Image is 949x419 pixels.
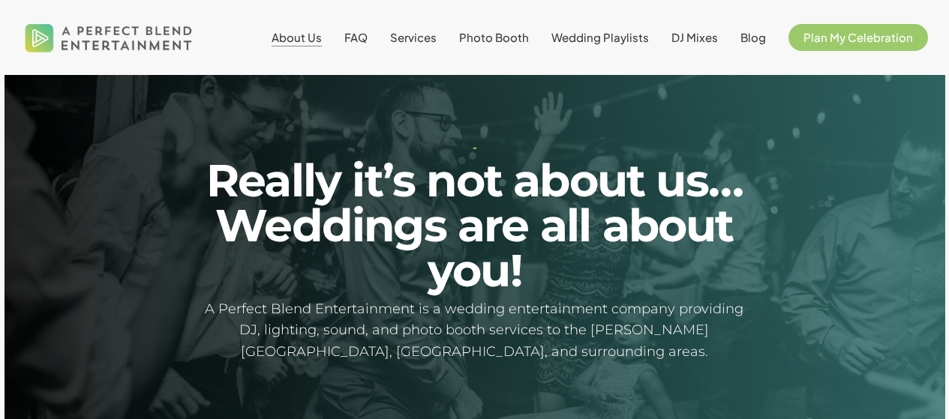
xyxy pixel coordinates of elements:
a: Services [390,31,437,43]
a: Blog [740,31,766,43]
a: DJ Mixes [671,31,718,43]
img: A Perfect Blend Entertainment [21,10,197,64]
a: Wedding Playlists [551,31,649,43]
h5: A Perfect Blend Entertainment is a wedding entertainment company providing DJ, lighting, sound, a... [194,298,755,363]
span: Blog [740,30,766,44]
span: Photo Booth [459,30,529,44]
span: About Us [272,30,322,44]
a: Photo Booth [459,31,529,43]
a: Plan My Celebration [788,31,928,43]
span: Plan My Celebration [803,30,913,44]
h2: Really it’s not about us… Weddings are all about you! [194,158,755,293]
span: Wedding Playlists [551,30,649,44]
a: FAQ [344,31,368,43]
h1: - [194,142,755,153]
a: About Us [272,31,322,43]
span: FAQ [344,30,368,44]
span: DJ Mixes [671,30,718,44]
span: Services [390,30,437,44]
